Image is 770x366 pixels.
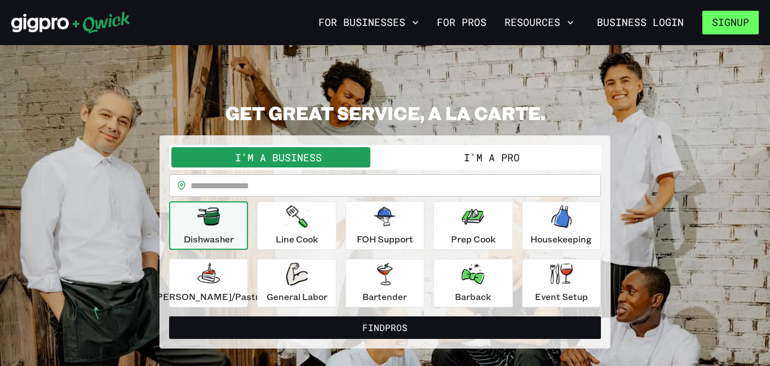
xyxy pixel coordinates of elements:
a: For Pros [432,13,491,32]
button: Housekeeping [522,201,601,250]
p: Line Cook [276,232,318,246]
button: Bartender [346,259,424,307]
button: FindPros [169,316,601,339]
a: Business Login [587,11,693,34]
button: [PERSON_NAME]/Pastry [169,259,248,307]
button: General Labor [257,259,336,307]
button: Dishwasher [169,201,248,250]
button: Event Setup [522,259,601,307]
button: I'm a Pro [385,147,599,167]
p: [PERSON_NAME]/Pastry [153,290,264,303]
button: I'm a Business [171,147,385,167]
button: Barback [433,259,512,307]
button: Signup [702,11,759,34]
button: For Businesses [314,13,423,32]
p: Barback [455,290,491,303]
p: Housekeeping [530,232,592,246]
p: Dishwasher [184,232,234,246]
p: FOH Support [357,232,413,246]
button: FOH Support [346,201,424,250]
button: Resources [500,13,578,32]
button: Prep Cook [433,201,512,250]
h2: GET GREAT SERVICE, A LA CARTE. [160,102,610,124]
p: Event Setup [535,290,588,303]
button: Line Cook [257,201,336,250]
p: Bartender [362,290,407,303]
p: General Labor [267,290,328,303]
p: Prep Cook [451,232,495,246]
